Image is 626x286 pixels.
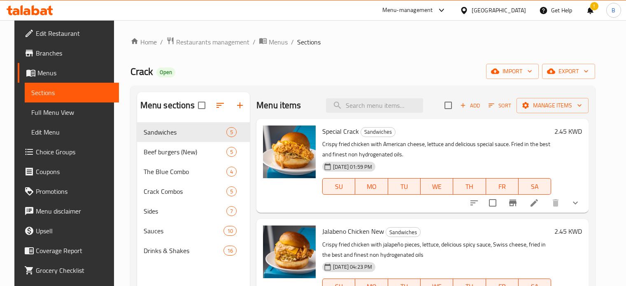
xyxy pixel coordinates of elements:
[226,147,237,157] div: items
[144,147,226,157] span: Beef burgers (New)
[36,186,112,196] span: Promotions
[457,99,483,112] span: Add item
[223,246,237,256] div: items
[519,178,551,195] button: SA
[230,95,250,115] button: Add section
[137,162,250,181] div: The Blue Combo4
[456,181,482,193] span: TH
[227,148,236,156] span: 5
[382,5,433,15] div: Menu-management
[493,66,532,77] span: import
[31,107,112,117] span: Full Menu View
[31,88,112,98] span: Sections
[31,127,112,137] span: Edit Menu
[226,206,237,216] div: items
[18,63,119,83] a: Menus
[18,221,119,241] a: Upsell
[130,62,153,81] span: Crack
[144,127,226,137] span: Sandwiches
[137,201,250,221] div: Sides7
[226,127,237,137] div: items
[355,178,388,195] button: MO
[144,167,226,177] span: The Blue Combo
[137,221,250,241] div: Sauces10
[210,95,230,115] span: Sort sections
[226,167,237,177] div: items
[483,99,517,112] span: Sort items
[472,6,526,15] div: [GEOGRAPHIC_DATA]
[358,181,384,193] span: MO
[18,260,119,280] a: Grocery Checklist
[36,28,112,38] span: Edit Restaurant
[226,186,237,196] div: items
[256,99,301,112] h2: Menu items
[36,48,112,58] span: Branches
[263,226,316,278] img: Jalabeno Chicken New
[554,126,582,137] h6: 2.45 KWD
[36,147,112,157] span: Choice Groups
[612,6,615,15] span: B
[421,178,453,195] button: WE
[322,178,355,195] button: SU
[37,68,112,78] span: Menus
[227,128,236,136] span: 5
[322,139,551,160] p: Crispy fried chicken with American cheese, lettuce and delicious special sauce. Fried in the best...
[330,263,375,271] span: [DATE] 04:23 PM
[18,181,119,201] a: Promotions
[137,241,250,260] div: Drinks & Shakes16
[224,227,236,235] span: 10
[18,43,119,63] a: Branches
[486,178,519,195] button: FR
[144,206,226,216] div: Sides
[36,265,112,275] span: Grocery Checklist
[523,100,582,111] span: Manage items
[322,225,384,237] span: Jalabeno Chicken New
[25,83,119,102] a: Sections
[322,239,551,260] p: Crispy fried chicken with jalapeño pieces, lettuce, delicious spicy sauce, Swiss cheese, fried in...
[137,142,250,162] div: Beef burgers (New)5
[137,181,250,201] div: Crack Combos5
[176,37,249,47] span: Restaurants management
[263,126,316,178] img: Special Crack
[464,193,484,213] button: sort-choices
[18,162,119,181] a: Coupons
[144,186,226,196] span: Crack Combos
[386,227,421,237] div: Sandwiches
[227,168,236,176] span: 4
[156,69,175,76] span: Open
[160,37,163,47] li: /
[18,201,119,221] a: Menu disclaimer
[130,37,595,47] nav: breadcrumb
[453,178,486,195] button: TH
[326,181,352,193] span: SU
[486,99,513,112] button: Sort
[36,167,112,177] span: Coupons
[326,98,423,113] input: search
[130,37,157,47] a: Home
[25,122,119,142] a: Edit Menu
[424,181,450,193] span: WE
[503,193,523,213] button: Branch-specific-item
[489,101,511,110] span: Sort
[549,66,589,77] span: export
[144,246,223,256] span: Drinks & Shakes
[253,37,256,47] li: /
[156,67,175,77] div: Open
[391,181,417,193] span: TU
[330,163,375,171] span: [DATE] 01:59 PM
[361,127,396,137] div: Sandwiches
[144,226,223,236] span: Sauces
[259,37,288,47] a: Menus
[484,194,501,212] span: Select to update
[554,226,582,237] h6: 2.45 KWD
[137,122,250,142] div: Sandwiches5
[322,125,359,137] span: Special Crack
[269,37,288,47] span: Menus
[565,193,585,213] button: show more
[36,246,112,256] span: Coverage Report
